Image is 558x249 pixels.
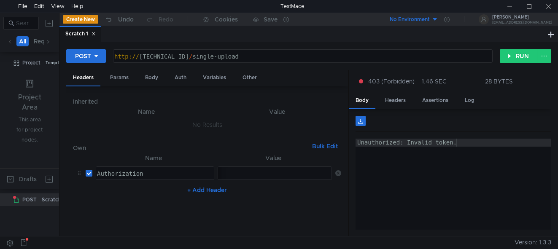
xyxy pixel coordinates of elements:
div: Other [236,70,264,86]
th: Name [92,153,214,163]
span: POST [22,193,37,206]
input: Search... [16,19,34,28]
div: 28 BYTES [485,78,513,85]
div: Log [458,93,481,108]
nz-embed-empty: No Results [192,121,222,129]
div: [EMAIL_ADDRESS][DOMAIN_NAME] [492,21,552,24]
th: Value [214,153,332,163]
th: Value [213,107,341,117]
div: [PERSON_NAME] [492,15,552,19]
button: + Add Header [184,185,230,195]
div: No Environment [390,16,430,24]
div: Drafts [19,174,37,184]
div: Variables [196,70,233,86]
button: POST [66,49,106,63]
div: Temp Project [46,56,72,69]
button: No Environment [380,13,438,26]
button: Redo [140,13,179,26]
div: Scratch 1 [65,29,96,38]
button: Bulk Edit [309,141,341,151]
h6: Own [73,143,309,153]
div: Scratch 1 [42,193,65,206]
button: RUN [500,49,537,63]
div: Headers [378,93,412,108]
div: Undo [118,14,134,24]
button: Requests [31,36,62,46]
div: POST [75,51,91,61]
div: Headers [66,70,100,86]
div: Assertions [415,93,455,108]
span: Version: 1.3.3 [515,236,551,249]
span: 403 (Forbidden) [368,77,415,86]
button: All [16,36,29,46]
h6: Inherited [73,96,341,107]
div: Redo [159,14,173,24]
div: Body [138,70,165,86]
div: Cookies [215,14,238,24]
th: Name [80,107,213,117]
div: 1.46 SEC [422,78,447,85]
div: Params [103,70,135,86]
div: Project [22,56,40,69]
button: Create New [63,15,98,24]
button: Undo [98,13,140,26]
div: Auth [168,70,193,86]
div: Body [349,93,375,109]
div: Save [264,16,278,22]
